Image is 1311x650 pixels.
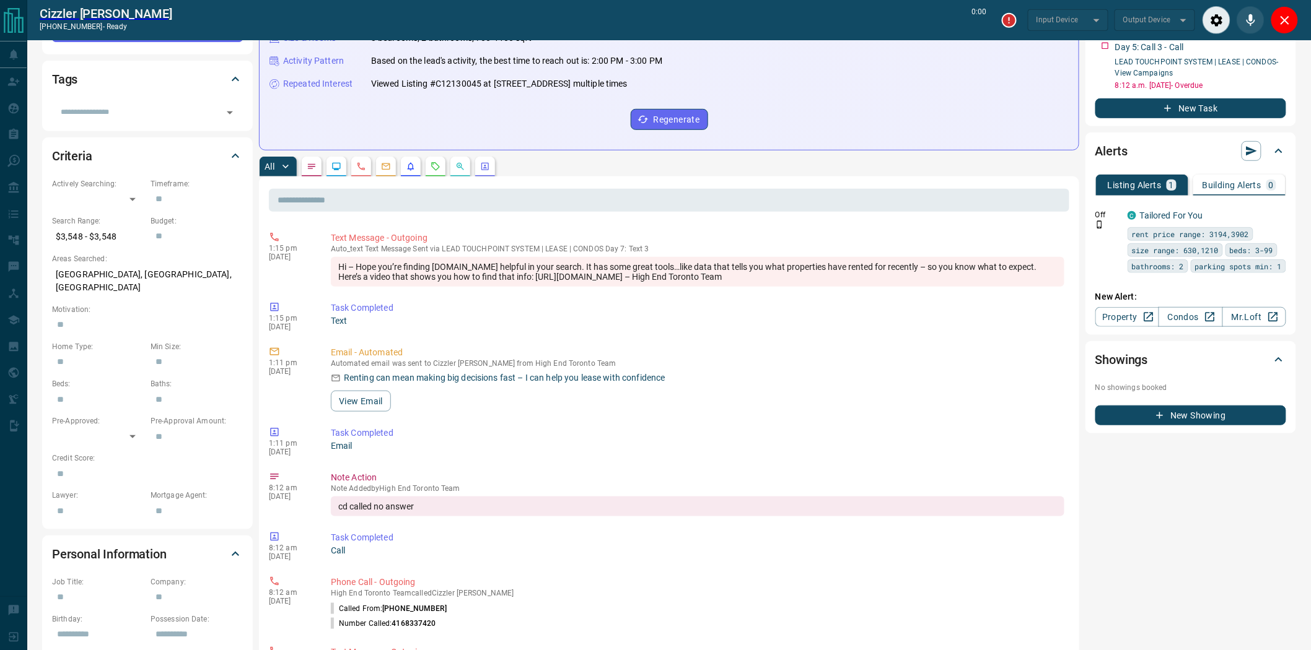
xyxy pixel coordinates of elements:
[631,109,708,130] button: Regenerate
[331,603,447,614] p: Called From:
[1230,244,1273,256] span: beds: 3-99
[52,227,144,247] p: $3,548 - $3,548
[331,359,1064,368] p: Automated email was sent to Cizzler [PERSON_NAME] from High End Toronto Team
[1271,6,1299,34] div: Close
[1169,181,1174,189] p: 1
[269,552,312,561] p: [DATE]
[1095,345,1286,375] div: Showings
[151,613,243,625] p: Possession Date:
[269,244,312,253] p: 1:15 pm
[331,301,1064,314] p: Task Completed
[52,146,92,166] h2: Criteria
[1095,141,1128,161] h2: Alerts
[1269,181,1274,189] p: 0
[1095,98,1286,118] button: New Task
[331,471,1064,484] p: Note Action
[269,588,312,597] p: 8:12 am
[269,323,312,331] p: [DATE]
[52,264,243,298] p: [GEOGRAPHIC_DATA], [GEOGRAPHIC_DATA], [GEOGRAPHIC_DATA]
[331,440,1064,453] p: Email
[221,104,239,121] button: Open
[1108,181,1162,189] p: Listing Alerts
[1132,244,1219,256] span: size range: 630,1210
[1095,405,1286,425] button: New Showing
[269,439,312,448] p: 1:11 pm
[344,371,665,384] p: Renting can mean making big decisions fast – I can help you lease with confidence
[1222,307,1286,327] a: Mr.Loft
[431,162,441,171] svg: Requests
[283,54,344,67] p: Activity Pattern
[151,215,243,227] p: Budget:
[331,531,1064,544] p: Task Completed
[52,178,144,189] p: Actively Searching:
[392,619,436,628] span: 4168337420
[331,589,1064,597] p: High End Toronto Team called Cizzler [PERSON_NAME]
[40,21,172,32] p: [PHONE_NUMBER] -
[52,253,243,264] p: Areas Searched:
[1203,181,1261,189] p: Building Alerts
[151,178,243,189] p: Timeframe:
[52,539,243,569] div: Personal Information
[331,314,1064,327] p: Text
[52,576,144,587] p: Job Title:
[1128,211,1136,220] div: condos.ca
[1195,260,1282,272] span: parking spots min: 1
[972,6,987,34] p: 0:00
[1095,220,1104,229] svg: Push Notification Only
[371,54,662,67] p: Based on the lead's activity, the best time to reach out is: 2:00 PM - 3:00 PM
[1115,41,1184,54] p: Day 5: Call 3 - Call
[331,257,1064,287] div: Hi – Hope you’re finding [DOMAIN_NAME] helpful in your search. It has some great tools…like data ...
[52,64,243,94] div: Tags
[1095,307,1159,327] a: Property
[1203,6,1230,34] div: Audio Settings
[1115,80,1286,91] p: 8:12 a.m. [DATE] - Overdue
[265,162,274,171] p: All
[52,141,243,171] div: Criteria
[269,367,312,376] p: [DATE]
[151,378,243,389] p: Baths:
[151,576,243,587] p: Company:
[52,69,77,89] h2: Tags
[269,358,312,367] p: 1:11 pm
[1132,260,1184,272] span: bathrooms: 2
[269,314,312,323] p: 1:15 pm
[52,453,243,464] p: Credit Score:
[151,490,243,501] p: Mortgage Agent:
[52,378,144,389] p: Beds:
[269,492,312,501] p: [DATE]
[331,544,1064,557] p: Call
[269,253,312,261] p: [DATE]
[1237,6,1265,34] div: Mute
[1095,382,1286,393] p: No showings booked
[331,618,436,629] p: Number Called:
[331,427,1064,440] p: Task Completed
[1095,136,1286,166] div: Alerts
[283,77,353,90] p: Repeated Interest
[331,232,1064,245] p: Text Message - Outgoing
[1095,290,1286,303] p: New Alert:
[1140,210,1203,220] a: Tailored For You
[269,448,312,456] p: [DATE]
[1095,350,1148,370] h2: Showings
[480,162,490,171] svg: Agent Actions
[331,496,1064,516] div: cd called no answer
[307,162,317,171] svg: Notes
[1132,228,1249,240] span: rent price range: 3194,3902
[331,245,363,253] span: auto_text
[382,604,447,613] span: [PHONE_NUMBER]
[1095,209,1120,220] p: Off
[52,415,144,427] p: Pre-Approved:
[52,341,144,352] p: Home Type:
[52,490,144,501] p: Lawyer:
[40,6,172,21] a: Cizzler [PERSON_NAME]
[406,162,416,171] svg: Listing Alerts
[107,22,128,31] span: ready
[1115,58,1279,77] a: LEAD TOUCHPOINT SYSTEM | LEASE | CONDOS- View Campaigns
[331,162,341,171] svg: Lead Browsing Activity
[52,304,243,315] p: Motivation:
[331,245,1064,253] p: Text Message Sent via LEAD TOUCHPOINT SYSTEM | LEASE | CONDOS Day 7: Text 3
[52,613,144,625] p: Birthday:
[269,483,312,492] p: 8:12 am
[331,484,1064,493] p: Note Added by High End Toronto Team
